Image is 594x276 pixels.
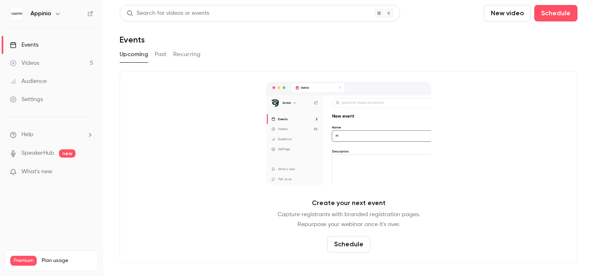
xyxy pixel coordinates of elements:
a: SpeakerHub [21,149,54,158]
span: new [59,149,75,158]
p: Create your next event [312,198,386,208]
p: Videos [10,266,26,273]
h6: Appinio [31,9,51,18]
li: help-dropdown-opener [10,130,93,139]
button: Upcoming [120,48,148,61]
button: Recurring [173,48,201,61]
div: Search for videos or events [127,9,209,18]
span: Plan usage [42,257,93,264]
span: Help [21,130,33,139]
p: Capture registrants with branded registration pages. Repurpose your webinar once it's over. [278,210,420,229]
span: 5 [77,267,80,272]
span: What's new [21,167,52,176]
h1: Events [120,35,145,45]
div: Videos [10,59,39,67]
button: New video [484,5,531,21]
div: Events [10,41,38,49]
p: / 300 [77,266,93,273]
div: Settings [10,95,43,104]
button: Schedule [534,5,577,21]
img: Appinio [10,7,24,20]
button: Schedule [327,236,370,252]
div: Audience [10,77,47,85]
span: Premium [10,256,37,266]
button: Past [155,48,167,61]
